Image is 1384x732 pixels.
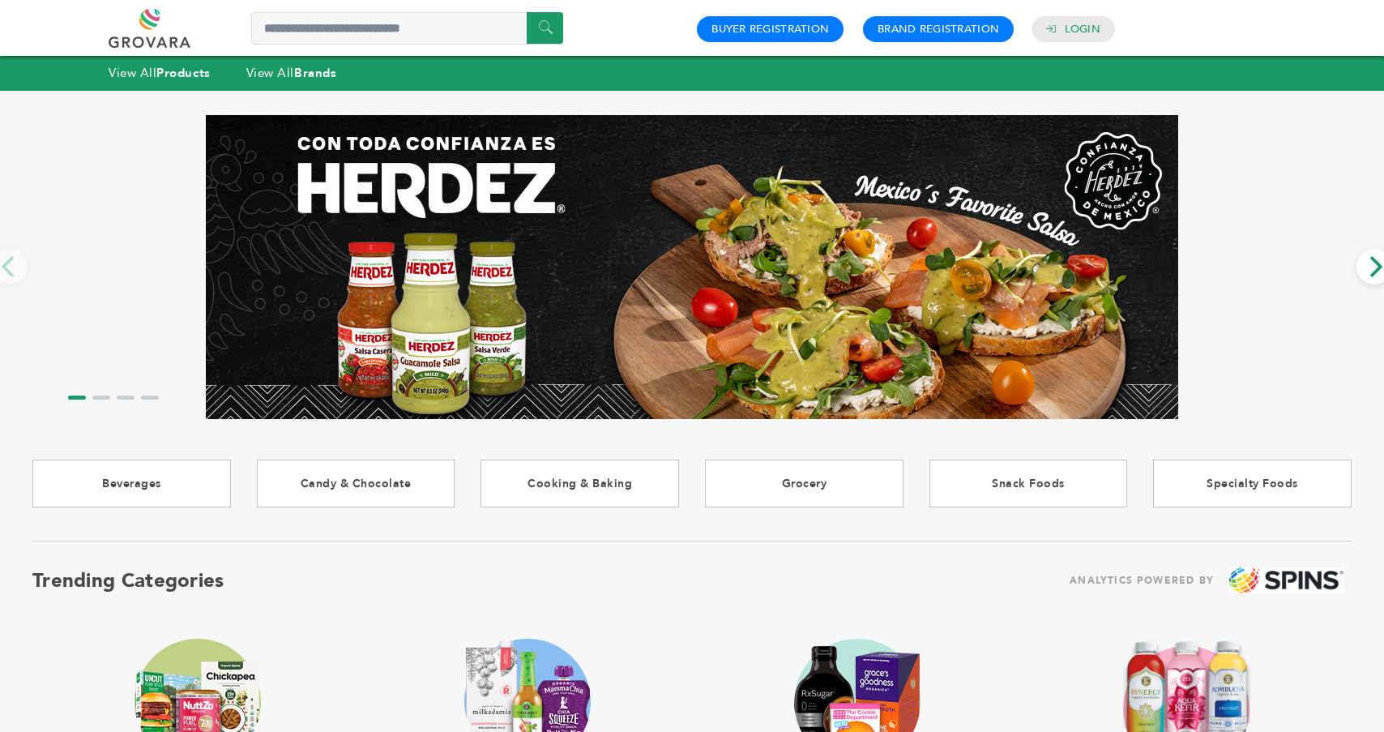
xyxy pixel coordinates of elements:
li: Page dot 3 [117,396,135,400]
a: Snack Foods [929,460,1128,507]
a: Cooking & Baking [481,460,679,507]
strong: Brands [294,65,336,81]
a: Candy & Chocolate [257,460,455,507]
a: Specialty Foods [1153,460,1352,507]
a: View AllProducts [109,65,211,81]
img: spins.png [1229,567,1343,594]
a: Beverages [32,460,231,507]
h2: Trending Categories [32,567,224,594]
strong: Products [156,65,210,81]
li: Page dot 2 [92,396,110,400]
a: Grocery [705,460,903,507]
img: Marketplace Top Banner 1 [206,115,1178,419]
a: Login [1065,22,1100,36]
a: Buyer Registration [711,22,829,36]
input: Search a product or brand... [251,12,563,45]
li: Page dot 1 [68,396,86,400]
li: Page dot 4 [141,396,159,400]
a: Brand Registration [878,22,999,36]
span: ANALYTICS POWERED BY [1070,571,1214,591]
a: View AllBrands [246,65,337,81]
